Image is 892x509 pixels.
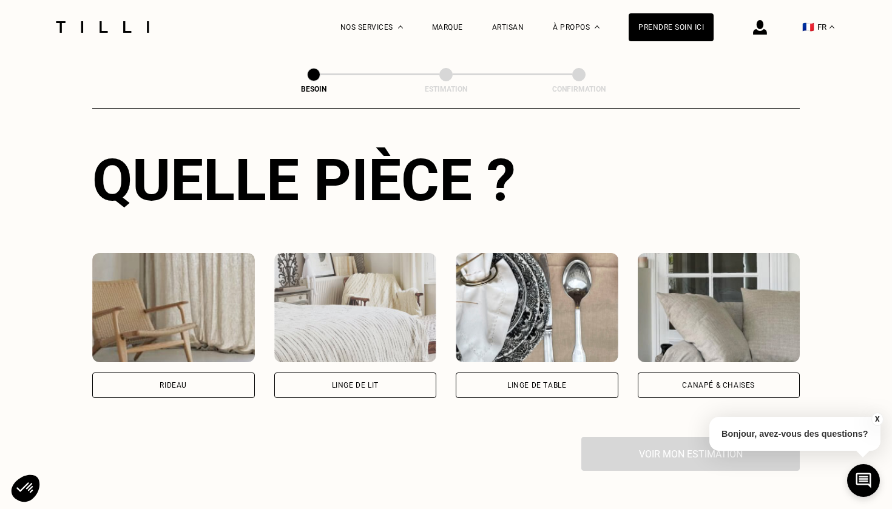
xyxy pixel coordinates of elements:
a: Artisan [492,23,524,32]
div: Estimation [385,85,507,93]
img: Tilli retouche votre Rideau [92,253,255,362]
span: 🇫🇷 [802,21,814,33]
div: Canapé & chaises [682,382,755,389]
p: Bonjour, avez-vous des questions? [709,417,880,451]
img: icône connexion [753,20,767,35]
button: X [871,413,883,426]
div: Quelle pièce ? [92,146,800,214]
div: Besoin [253,85,374,93]
img: Tilli retouche votre Linge de table [456,253,618,362]
img: Logo du service de couturière Tilli [52,21,154,33]
a: Prendre soin ici [629,13,714,41]
div: Linge de lit [332,382,379,389]
img: menu déroulant [829,25,834,29]
img: Menu déroulant [398,25,403,29]
div: Rideau [160,382,187,389]
img: Tilli retouche votre Canapé & chaises [638,253,800,362]
img: Menu déroulant à propos [595,25,600,29]
div: Linge de table [507,382,566,389]
img: Tilli retouche votre Linge de lit [274,253,437,362]
div: Confirmation [518,85,640,93]
a: Marque [432,23,463,32]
